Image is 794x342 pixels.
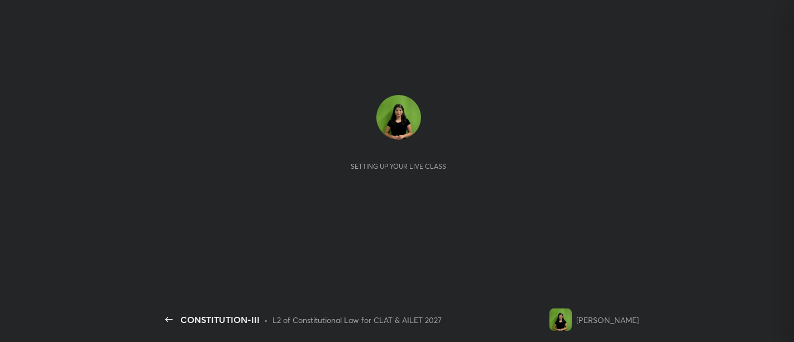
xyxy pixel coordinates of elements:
[272,314,442,326] div: L2 of Constitutional Law for CLAT & AILET 2027
[576,314,639,326] div: [PERSON_NAME]
[351,162,446,170] div: Setting up your live class
[180,313,260,326] div: CONSTITUTION-III
[549,308,572,331] img: ea43492ca9d14c5f8587a2875712d117.jpg
[376,95,421,140] img: ea43492ca9d14c5f8587a2875712d117.jpg
[264,314,268,326] div: •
